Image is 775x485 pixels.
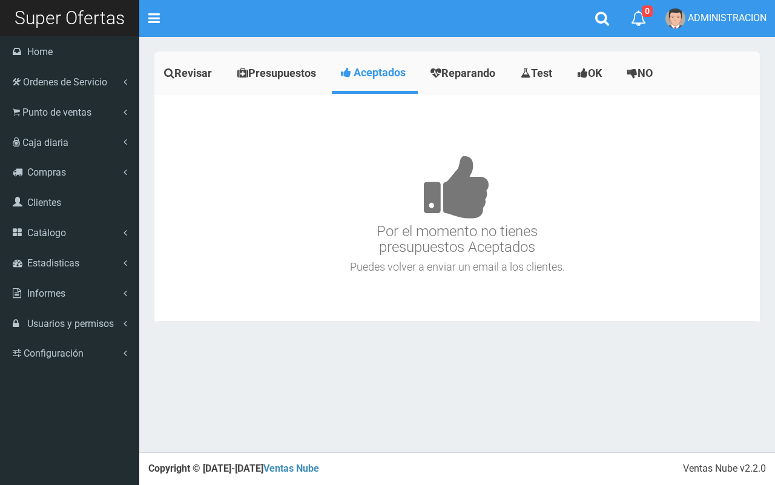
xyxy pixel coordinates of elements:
[228,54,329,92] a: Presupuestos
[148,463,319,474] strong: Copyright © [DATE]-[DATE]
[154,54,225,92] a: Revisar
[22,107,91,118] span: Punto de ventas
[248,67,316,79] span: Presupuestos
[354,66,406,79] span: Aceptados
[23,76,107,88] span: Ordenes de Servicio
[638,67,653,79] span: NO
[531,67,552,79] span: Test
[174,67,212,79] span: Revisar
[588,67,602,79] span: OK
[22,137,68,148] span: Caja diaria
[421,54,508,92] a: Reparando
[27,257,79,269] span: Estadisticas
[618,54,665,92] a: NO
[642,5,653,17] span: 0
[157,119,757,256] h3: Por el momento no tienes presupuestos Aceptados
[24,348,84,359] span: Configuración
[683,462,766,476] div: Ventas Nube v2.2.0
[15,7,125,28] span: Super Ofertas
[263,463,319,474] a: Ventas Nube
[332,54,418,91] a: Aceptados
[157,261,757,273] h4: Puedes volver a enviar un email a los clientes.
[688,12,767,24] span: ADMINISTRACION
[27,288,65,299] span: Informes
[511,54,565,92] a: Test
[27,197,61,208] span: Clientes
[665,8,685,28] img: User Image
[568,54,615,92] a: OK
[441,67,495,79] span: Reparando
[27,318,114,329] span: Usuarios y permisos
[27,227,66,239] span: Catálogo
[27,46,53,58] span: Home
[27,167,66,178] span: Compras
